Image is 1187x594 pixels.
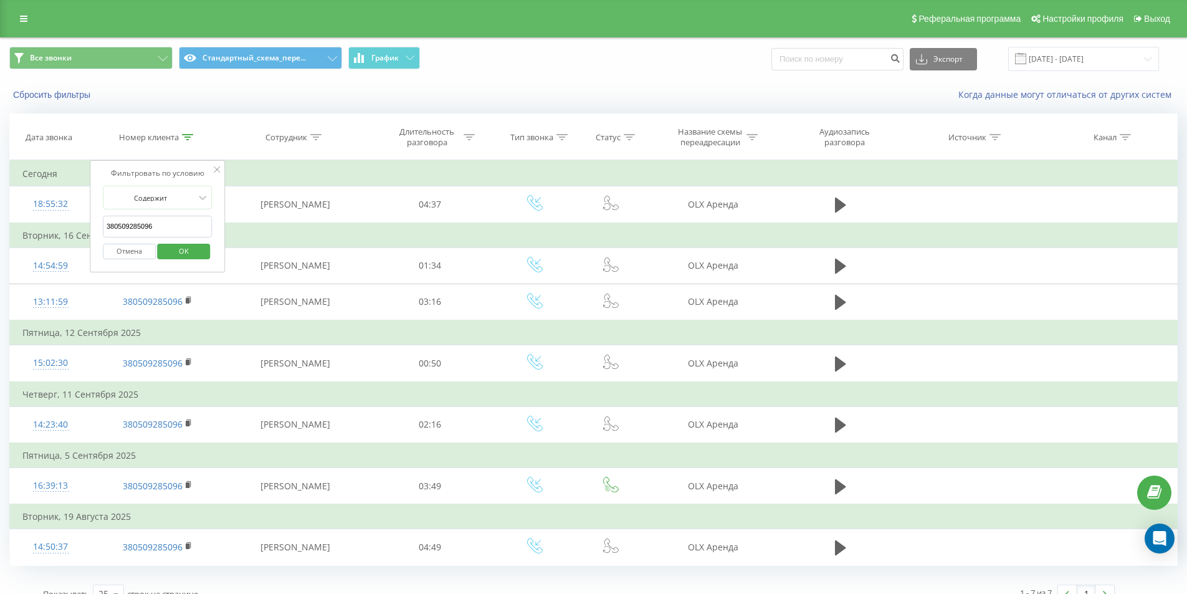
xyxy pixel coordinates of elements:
[371,54,399,62] span: График
[22,290,79,314] div: 13:11:59
[647,468,779,505] td: OLX Аренда
[366,406,494,443] td: 02:16
[804,127,885,148] div: Аудиозапись разговора
[22,413,79,437] div: 14:23:40
[910,48,977,70] button: Экспорт
[958,89,1178,100] a: Когда данные могут отличаться от других систем
[348,47,420,69] button: График
[647,406,779,443] td: OLX Аренда
[158,244,211,259] button: OK
[123,295,183,307] a: 380509285096
[366,468,494,505] td: 03:49
[647,186,779,223] td: OLX Аренда
[394,127,460,148] div: Длительность разговора
[224,247,366,284] td: [PERSON_NAME]
[123,541,183,553] a: 380509285096
[224,406,366,443] td: [PERSON_NAME]
[10,223,1178,248] td: Вторник, 16 Сентября 2025
[596,132,621,143] div: Статус
[22,192,79,216] div: 18:55:32
[224,345,366,382] td: [PERSON_NAME]
[10,161,1178,186] td: Сегодня
[123,418,183,430] a: 380509285096
[366,529,494,565] td: 04:49
[103,167,212,180] div: Фильтровать по условию
[22,254,79,278] div: 14:54:59
[224,186,366,223] td: [PERSON_NAME]
[771,48,903,70] input: Поиск по номеру
[366,186,494,223] td: 04:37
[22,474,79,498] div: 16:39:13
[647,284,779,320] td: OLX Аренда
[1042,14,1123,24] span: Настройки профиля
[9,89,97,100] button: Сбросить фильтры
[22,351,79,375] div: 15:02:30
[265,132,307,143] div: Сотрудник
[123,357,183,369] a: 380509285096
[166,241,201,261] span: OK
[179,47,342,69] button: Стандартный_схема_пере...
[119,132,179,143] div: Номер клиента
[224,529,366,565] td: [PERSON_NAME]
[1144,14,1170,24] span: Выход
[224,468,366,505] td: [PERSON_NAME]
[30,53,72,63] span: Все звонки
[10,504,1178,529] td: Вторник, 19 Августа 2025
[224,284,366,320] td: [PERSON_NAME]
[103,244,156,259] button: Отмена
[22,535,79,559] div: 14:50:37
[103,216,212,237] input: Введите значение
[1145,524,1175,553] div: Open Intercom Messenger
[366,247,494,284] td: 01:34
[948,132,986,143] div: Источник
[10,382,1178,407] td: Четверг, 11 Сентября 2025
[510,132,553,143] div: Тип звонка
[918,14,1021,24] span: Реферальная программа
[647,345,779,382] td: OLX Аренда
[366,345,494,382] td: 00:50
[10,320,1178,345] td: Пятница, 12 Сентября 2025
[677,127,743,148] div: Название схемы переадресации
[366,284,494,320] td: 03:16
[9,47,173,69] button: Все звонки
[26,132,72,143] div: Дата звонка
[10,443,1178,468] td: Пятница, 5 Сентября 2025
[647,247,779,284] td: OLX Аренда
[1094,132,1117,143] div: Канал
[123,480,183,492] a: 380509285096
[647,529,779,565] td: OLX Аренда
